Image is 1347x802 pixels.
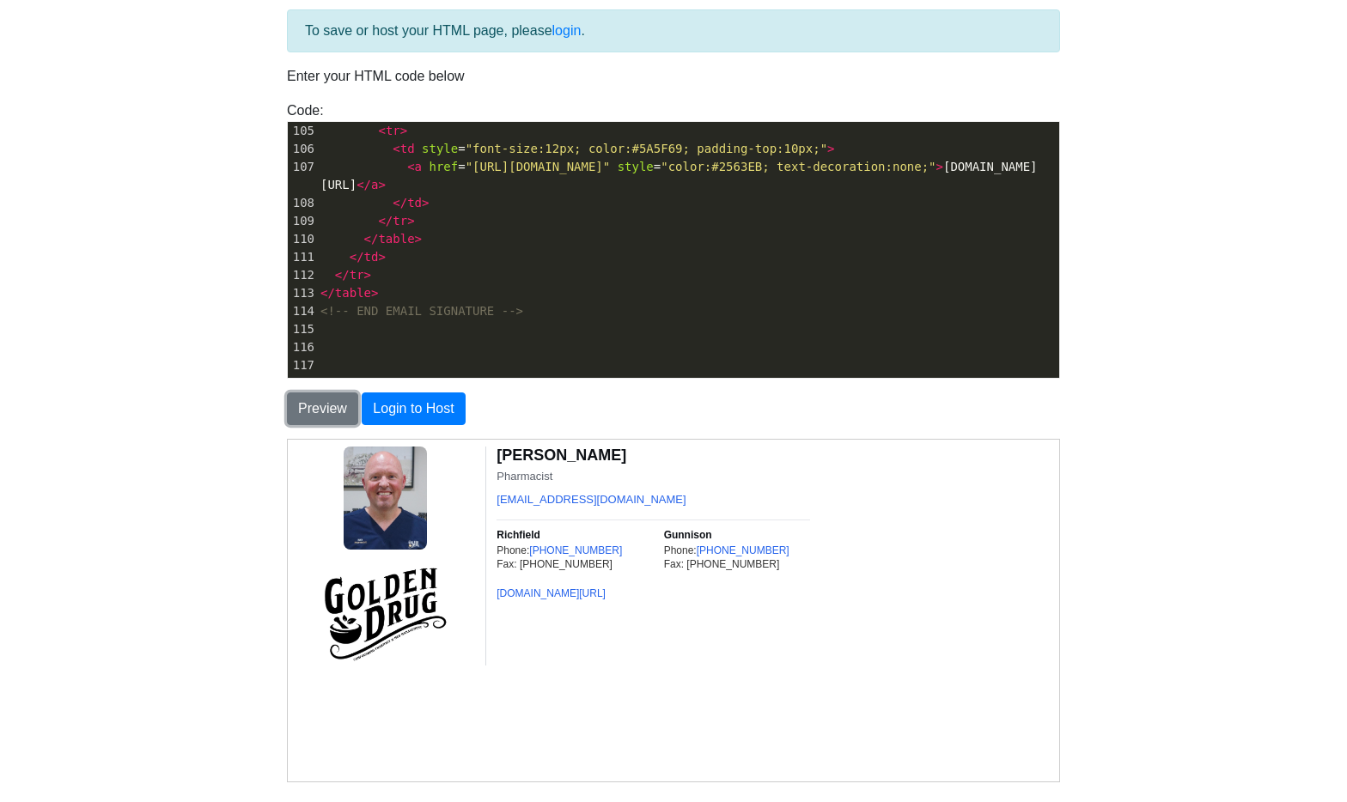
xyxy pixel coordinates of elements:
[288,248,317,266] div: 111
[618,160,654,173] span: style
[936,160,943,173] span: >
[415,232,422,246] span: >
[209,53,398,66] a: [EMAIL_ADDRESS][DOMAIN_NAME]
[429,160,458,173] span: href
[386,124,400,137] span: tr
[320,304,523,318] span: <!-- END EMAIL SIGNATURE -->
[209,7,522,29] td: [PERSON_NAME]
[335,286,371,300] span: table
[422,142,458,155] span: style
[400,124,407,137] span: >
[362,392,465,425] button: Login to Host
[320,286,335,300] span: </
[7,118,187,226] img: Company Logo
[350,250,364,264] span: </
[407,160,414,173] span: <
[827,142,834,155] span: >
[407,214,414,228] span: >
[378,250,385,264] span: >
[357,178,371,191] span: </
[376,89,522,105] td: Gunnison
[288,122,317,140] div: 105
[209,105,355,117] td: Phone:
[422,196,429,210] span: >
[378,178,385,191] span: >
[393,196,407,210] span: </
[552,23,582,38] a: login
[415,160,422,173] span: a
[288,320,317,338] div: 115
[371,178,378,191] span: a
[378,124,385,137] span: <
[400,142,415,155] span: td
[288,158,317,176] div: 107
[661,160,936,173] span: "color:#2563EB; text-decoration:none;"
[393,214,407,228] span: tr
[466,142,827,155] span: "font-size:12px; color:#5A5F69; padding-top:10px;"
[335,268,350,282] span: </
[287,392,358,425] button: Preview
[241,105,334,117] a: [PHONE_NUMBER]
[288,230,317,248] div: 110
[209,29,522,52] td: Pharmacist
[378,232,414,246] span: table
[393,142,399,155] span: <
[288,266,317,284] div: 112
[466,160,611,173] span: "[URL][DOMAIN_NAME]"
[209,89,355,105] td: Richfield
[371,286,378,300] span: >
[409,105,502,117] a: [PHONE_NUMBER]
[56,7,139,110] img: Headshot
[288,302,317,320] div: 114
[288,140,317,158] div: 106
[287,66,1060,87] p: Enter your HTML code below
[364,232,379,246] span: </
[288,212,317,230] div: 109
[376,105,522,117] td: Phone:
[407,196,422,210] span: td
[287,9,1060,52] div: To save or host your HTML page, please .
[209,117,355,131] td: Fax: [PHONE_NUMBER]
[274,100,1073,379] div: Code:
[288,338,317,356] div: 116
[364,250,379,264] span: td
[288,356,317,374] div: 117
[320,142,835,155] span: =
[288,194,317,212] div: 108
[378,214,393,228] span: </
[364,268,371,282] span: >
[288,284,317,302] div: 113
[209,148,318,160] a: [DOMAIN_NAME][URL]
[376,117,522,131] td: Fax: [PHONE_NUMBER]
[320,160,1038,191] span: = = [DOMAIN_NAME][URL]
[350,268,364,282] span: tr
